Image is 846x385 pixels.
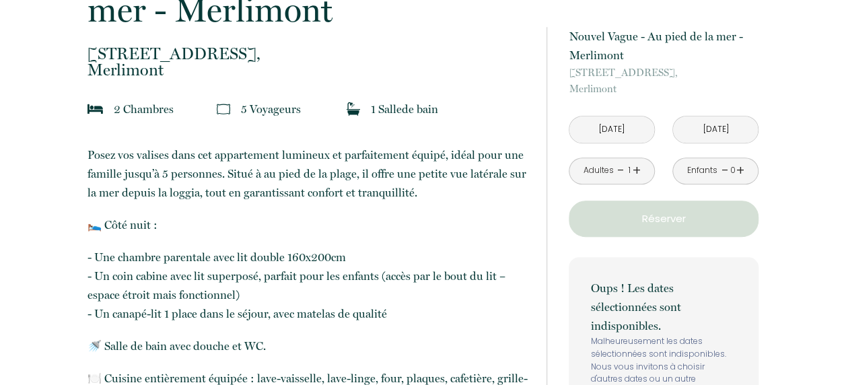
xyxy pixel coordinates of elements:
[569,201,759,237] button: Réserver
[114,100,174,118] p: 2 Chambre
[583,164,613,177] div: Adultes
[217,102,230,116] img: guests
[569,27,759,65] p: Nouvel Vague - Au pied de la mer - Merlimont
[241,100,301,118] p: 5 Voyageur
[87,337,529,355] p: 🚿 Salle de bain avec douche et WC.
[569,65,759,81] span: [STREET_ADDRESS],
[617,160,625,181] a: -
[730,164,736,177] div: 0
[573,211,754,227] p: Réserver
[87,46,529,78] p: Merlimont
[296,102,301,116] span: s
[736,160,744,181] a: +
[569,65,759,97] p: Merlimont
[87,248,529,323] p: - Une chambre parentale avec lit double 160x200cm - Un coin cabine avec lit superposé, parfait po...
[87,215,529,234] p: 🛌 Côté nuit :
[87,46,529,62] span: [STREET_ADDRESS],
[569,116,654,143] input: Arrivée
[626,164,633,177] div: 1
[633,160,641,181] a: +
[687,164,717,177] div: Enfants
[721,160,728,181] a: -
[590,279,737,335] p: Oups ! Les dates sélectionnées sont indisponibles.
[371,100,438,118] p: 1 Salle de bain
[169,102,174,116] span: s
[673,116,758,143] input: Départ
[87,145,529,202] p: Posez vos valises dans cet appartement lumineux et parfaitement équipé, idéal pour une famille ju...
